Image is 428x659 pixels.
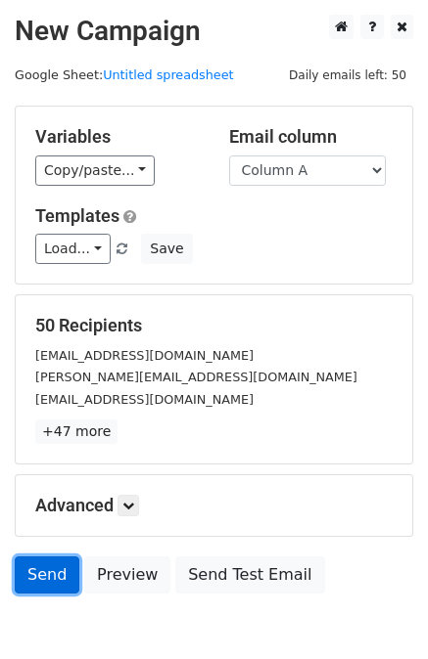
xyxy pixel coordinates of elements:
button: Save [141,234,192,264]
small: [PERSON_NAME][EMAIL_ADDRESS][DOMAIN_NAME] [35,370,357,384]
h5: Email column [229,126,394,148]
small: [EMAIL_ADDRESS][DOMAIN_NAME] [35,392,254,407]
a: Untitled spreadsheet [103,67,233,82]
a: +47 more [35,419,118,444]
h2: New Campaign [15,15,413,48]
a: Send Test Email [175,556,324,593]
a: Daily emails left: 50 [282,67,413,82]
span: Daily emails left: 50 [282,65,413,86]
a: Templates [35,205,119,226]
h5: 50 Recipients [35,315,393,336]
iframe: Chat Widget [330,565,428,659]
small: [EMAIL_ADDRESS][DOMAIN_NAME] [35,348,254,363]
a: Send [15,556,79,593]
small: Google Sheet: [15,67,234,82]
h5: Variables [35,126,200,148]
a: Load... [35,234,111,264]
a: Copy/paste... [35,155,155,186]
a: Preview [84,556,170,593]
h5: Advanced [35,495,393,516]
